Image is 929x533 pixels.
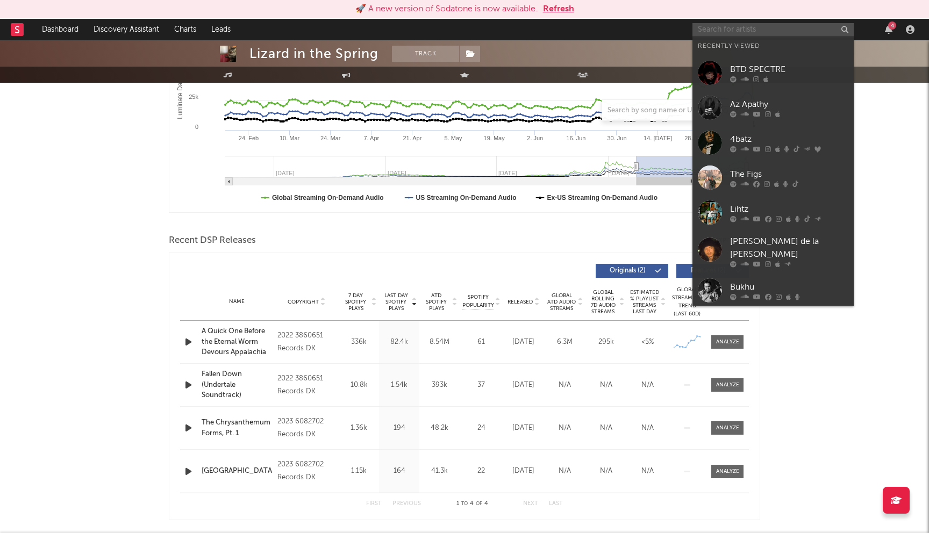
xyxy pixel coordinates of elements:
div: N/A [588,466,624,477]
div: 4 [888,21,896,30]
a: BTD SPECTRE [692,55,854,90]
button: Features(2) [676,264,749,278]
div: 2022 3860651 Records DK [277,329,336,355]
text: 19. May [484,135,505,141]
div: [DATE] [505,423,541,434]
div: N/A [588,423,624,434]
text: Ex-US Streaming On-Demand Audio [547,194,658,201]
span: Released [508,299,533,305]
text: 16. Jun [566,135,585,141]
div: Global Streaming Trend (Last 60D) [671,286,703,318]
div: 8.54M [422,337,457,348]
a: Charts [167,19,204,40]
button: Previous [392,501,421,507]
div: 1.36k [341,423,376,434]
div: 41.3k [422,466,457,477]
div: N/A [630,380,666,391]
div: N/A [547,423,583,434]
span: to [461,501,468,506]
div: 37 [462,380,500,391]
text: Luminate Daily Streams [176,51,184,119]
button: Refresh [543,3,574,16]
div: 2022 3860651 Records DK [277,372,336,398]
div: N/A [588,380,624,391]
text: 25k [189,93,198,100]
div: [DATE] [505,337,541,348]
div: 6.3M [547,337,583,348]
div: Bukhu [730,280,848,293]
button: Last [549,501,563,507]
button: Originals(2) [596,264,668,278]
div: N/A [630,466,666,477]
a: A Quick One Before the Eternal Worm Devours Appalachia [202,326,272,358]
button: Track [392,46,459,62]
div: Name [202,298,272,306]
text: US Streaming On-Demand Audio [416,194,517,201]
text: 28. [DATE] [684,135,713,141]
text: 30. Jun [607,135,626,141]
span: of [476,501,482,506]
div: 336k [341,337,376,348]
text: Global Streaming On-Demand Audio [272,194,384,201]
div: Recently Viewed [698,40,848,53]
div: Fallen Down (Undertale Soundtrack) [202,369,272,401]
button: 4 [885,25,892,34]
div: 22 [462,466,500,477]
span: Last Day Spotify Plays [382,292,410,312]
text: 24. Mar [320,135,341,141]
div: [PERSON_NAME] de la [PERSON_NAME] [730,235,848,261]
div: BTD SPECTRE [730,63,848,76]
span: ATD Spotify Plays [422,292,451,312]
a: Leads [204,19,238,40]
div: 82.4k [382,337,417,348]
div: 61 [462,337,500,348]
span: Estimated % Playlist Streams Last Day [630,289,659,315]
span: Features ( 2 ) [683,268,733,274]
div: 1 4 4 [442,498,502,510]
div: Az Apathy [730,98,848,111]
a: [PERSON_NAME] de la [PERSON_NAME] [692,230,854,273]
a: [GEOGRAPHIC_DATA] [202,466,272,477]
a: The Figs [692,160,854,195]
button: Next [523,501,538,507]
a: Lihtz [692,195,854,230]
span: Originals ( 2 ) [603,268,652,274]
span: Copyright [288,299,319,305]
span: Global Rolling 7D Audio Streams [588,289,618,315]
input: Search for artists [692,23,854,37]
input: Search by song name or URL [602,106,716,115]
text: 24. Feb [239,135,259,141]
text: 5. May [445,135,463,141]
div: 295k [588,337,624,348]
span: 7 Day Spotify Plays [341,292,370,312]
div: N/A [547,466,583,477]
div: 1.15k [341,466,376,477]
span: Spotify Popularity [462,293,494,309]
div: Lihtz [730,203,848,215]
text: 14. [DATE] [644,135,672,141]
div: 🚀 A new version of Sodatone is now available. [355,3,538,16]
span: Recent DSP Releases [169,234,256,247]
a: Discovery Assistant [86,19,167,40]
div: The Figs [730,168,848,181]
a: Az Apathy [692,90,854,125]
div: The Chrysanthemum Forms, Pt. 1 [202,417,272,438]
div: Lizard in the Spring [249,46,378,62]
a: 4batz [692,125,854,160]
div: 393k [422,380,457,391]
span: Global ATD Audio Streams [547,292,576,312]
div: 164 [382,466,417,477]
a: Dashboard [34,19,86,40]
div: 194 [382,423,417,434]
div: <5% [630,337,666,348]
button: First [366,501,382,507]
div: [DATE] [505,466,541,477]
div: 10.8k [341,380,376,391]
text: 21. Apr [403,135,422,141]
div: [DATE] [505,380,541,391]
div: N/A [630,423,666,434]
div: 4batz [730,133,848,146]
text: 2. Jun [527,135,543,141]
